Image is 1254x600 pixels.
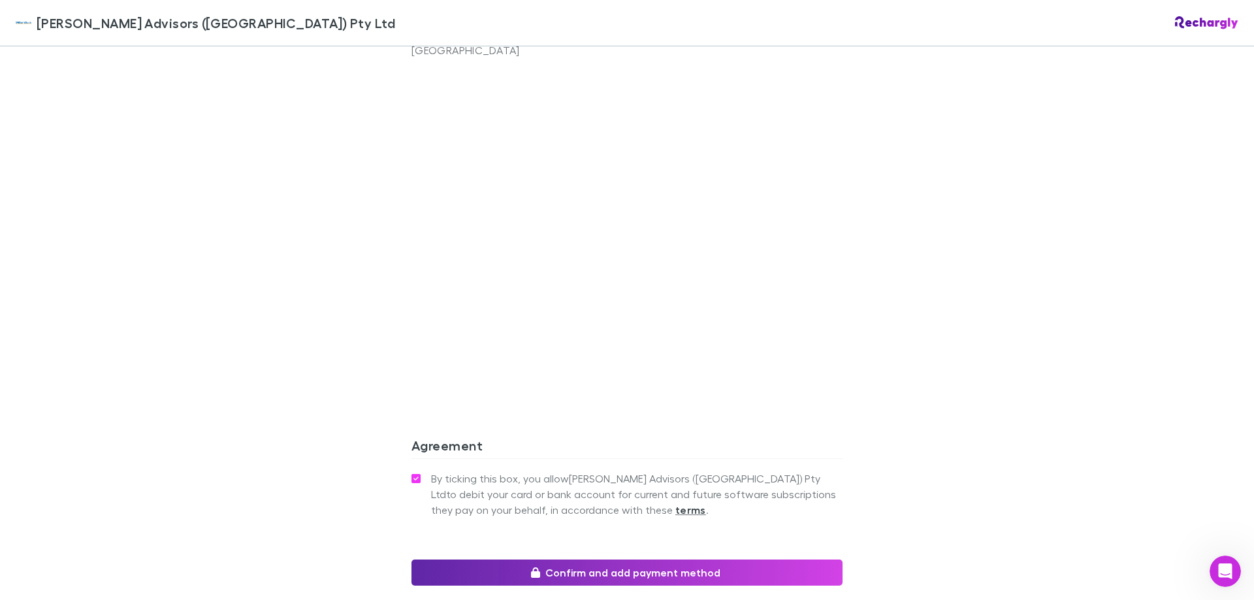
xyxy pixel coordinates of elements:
button: Confirm and add payment method [411,560,843,586]
span: By ticking this box, you allow [PERSON_NAME] Advisors ([GEOGRAPHIC_DATA]) Pty Ltd to debit your c... [431,471,843,518]
iframe: Secure address input frame [409,66,845,377]
strong: terms [675,503,706,516]
span: [PERSON_NAME] Advisors ([GEOGRAPHIC_DATA]) Pty Ltd [37,13,395,33]
img: Rechargly Logo [1175,16,1238,29]
iframe: Intercom live chat [1210,556,1241,587]
h3: Agreement [411,437,843,458]
img: William Buck Advisors (WA) Pty Ltd's Logo [16,15,31,31]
